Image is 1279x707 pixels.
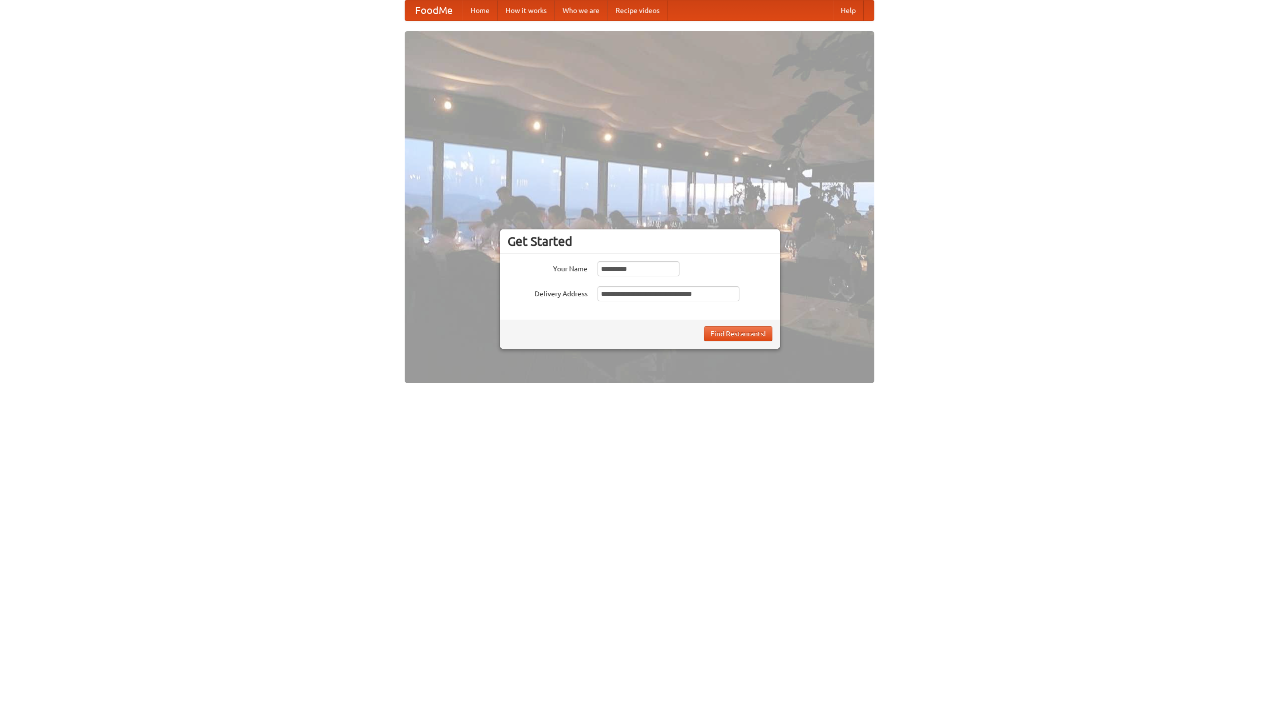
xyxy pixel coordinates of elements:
a: Help [833,0,864,20]
a: FoodMe [405,0,463,20]
a: How it works [498,0,555,20]
a: Recipe videos [608,0,667,20]
a: Who we are [555,0,608,20]
h3: Get Started [508,234,772,249]
a: Home [463,0,498,20]
button: Find Restaurants! [704,326,772,341]
label: Your Name [508,261,588,274]
label: Delivery Address [508,286,588,299]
